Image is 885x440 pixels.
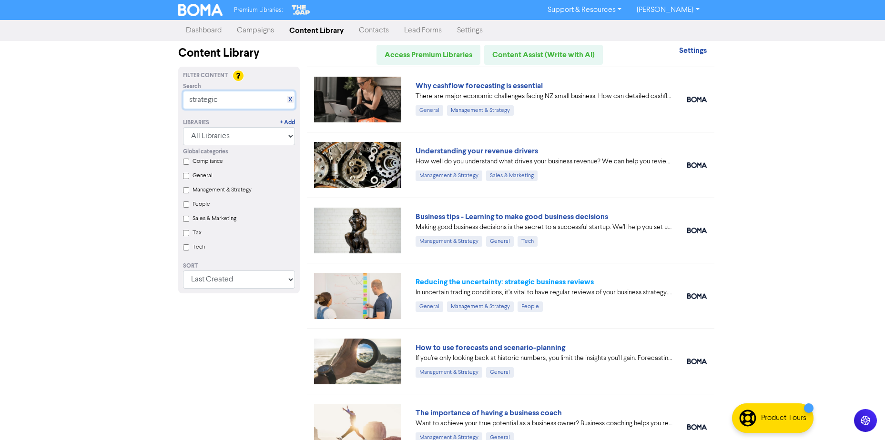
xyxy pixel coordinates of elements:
img: boma_accounting [687,359,707,364]
a: Support & Resources [540,2,629,18]
div: Tech [518,236,538,247]
a: Understanding your revenue drivers [416,146,538,156]
a: Settings [449,21,490,40]
div: General [416,301,443,312]
img: boma [687,424,707,430]
a: Campaigns [229,21,282,40]
img: The Gap [290,4,311,16]
a: Content Assist (Write with AI) [484,45,603,65]
label: Sales & Marketing [193,214,236,223]
div: There are major economic challenges facing NZ small business. How can detailed cashflow forecasti... [416,91,673,101]
span: Search [183,82,201,91]
label: Management & Strategy [193,186,252,194]
label: General [193,171,213,180]
a: Why cashflow forecasting is essential [416,81,543,90]
div: Management & Strategy [447,105,514,116]
div: Management & Strategy [416,170,482,181]
a: Reducing the uncertainty: strategic business reviews [416,277,594,287]
a: How to use forecasts and scenario-planning [416,343,565,352]
label: People [193,200,210,209]
a: The importance of having a business coach [416,408,562,418]
a: Lead Forms [397,21,449,40]
div: Sales & Marketing [486,170,538,181]
div: If you’re only looking back at historic numbers, you limit the insights you’ll gain. Forecasting ... [416,353,673,363]
img: boma_accounting [687,162,707,168]
div: People [518,301,543,312]
img: boma [687,293,707,299]
a: Contacts [351,21,397,40]
div: Global categories [183,148,295,156]
span: Premium Libraries: [234,7,283,13]
label: Tax [193,229,202,237]
a: Settings [679,47,707,55]
div: How well do you understand what drives your business revenue? We can help you review your numbers... [416,157,673,167]
div: Want to achieve your true potential as a business owner? Business coaching helps you review, anal... [416,419,673,429]
div: General [416,105,443,116]
div: Filter Content [183,71,295,80]
img: boma [687,228,707,233]
label: Tech [193,243,205,251]
div: Sort [183,262,295,270]
a: X [288,96,292,103]
div: General [486,367,514,378]
a: Dashboard [178,21,229,40]
a: + Add [280,119,295,127]
strong: Settings [679,46,707,55]
a: [PERSON_NAME] [629,2,707,18]
div: Making good business decisions is the secret to a successful startup. We’ll help you set up the b... [416,222,673,232]
div: Management & Strategy [416,236,482,247]
div: Libraries [183,119,209,127]
img: boma [687,97,707,102]
iframe: Chat Widget [837,394,885,440]
a: Business tips - Learning to make good business decisions [416,212,608,221]
a: Access Premium Libraries [376,45,480,65]
div: General [486,236,514,247]
label: Compliance [193,157,223,166]
div: Content Library [178,45,300,62]
div: Management & Strategy [447,301,514,312]
a: Content Library [282,21,351,40]
div: Management & Strategy [416,367,482,378]
img: BOMA Logo [178,4,223,16]
div: In uncertain trading conditions, it’s vital to have regular reviews of your business strategy. We... [416,288,673,298]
